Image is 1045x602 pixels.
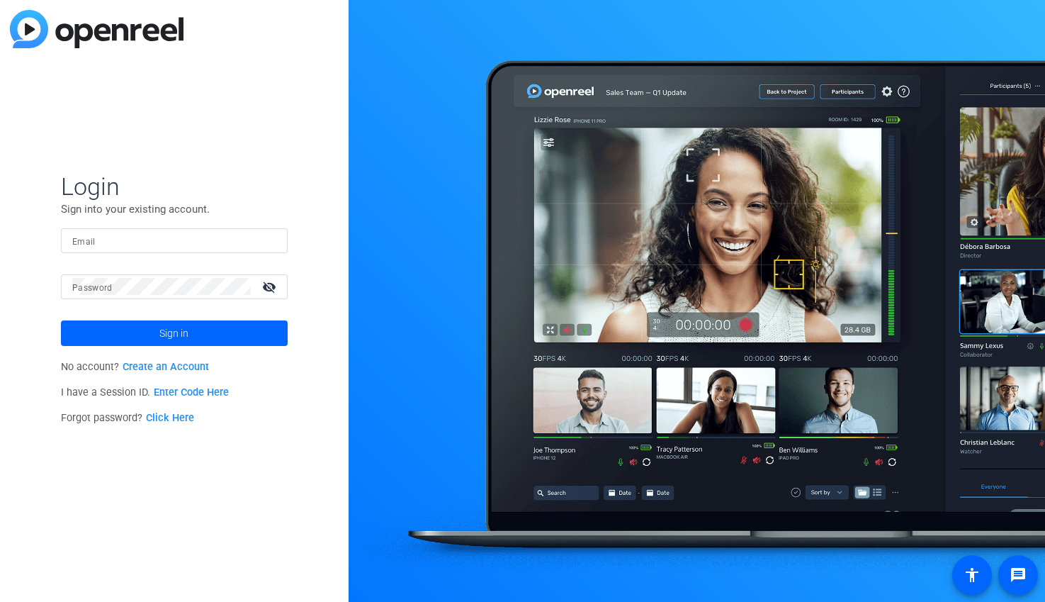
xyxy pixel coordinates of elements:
[254,277,288,297] mat-icon: visibility_off
[10,10,183,48] img: blue-gradient.svg
[72,232,276,249] input: Enter Email Address
[61,172,288,201] span: Login
[72,237,96,247] mat-label: Email
[61,201,288,217] p: Sign into your existing account.
[1010,567,1027,584] mat-icon: message
[123,361,209,373] a: Create an Account
[159,316,188,351] span: Sign in
[154,386,229,398] a: Enter Code Here
[61,386,229,398] span: I have a Session ID.
[72,283,113,293] mat-label: Password
[61,361,209,373] span: No account?
[146,412,194,424] a: Click Here
[61,320,288,346] button: Sign in
[61,412,194,424] span: Forgot password?
[964,567,981,584] mat-icon: accessibility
